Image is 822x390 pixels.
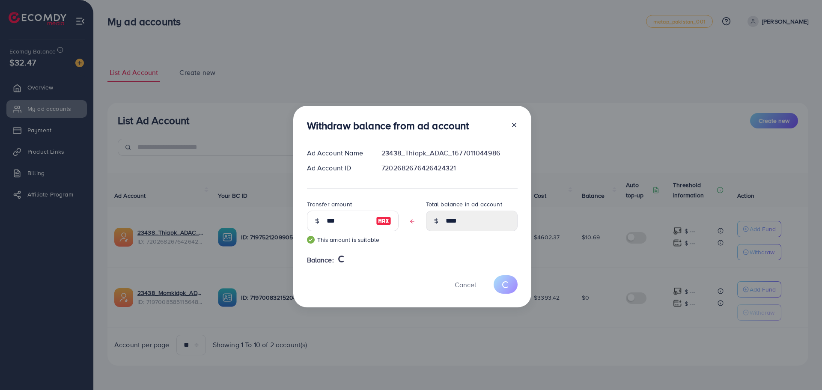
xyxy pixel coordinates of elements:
small: This amount is suitable [307,235,399,244]
div: Ad Account ID [300,163,375,173]
span: Balance: [307,255,334,265]
div: Ad Account Name [300,148,375,158]
div: 7202682676426424321 [375,163,524,173]
iframe: Chat [786,351,816,384]
label: Total balance in ad account [426,200,502,208]
span: Cancel [455,280,476,289]
label: Transfer amount [307,200,352,208]
img: guide [307,236,315,244]
img: image [376,216,391,226]
h3: Withdraw balance from ad account [307,119,469,132]
div: 23438_Thiapk_ADAC_1677011044986 [375,148,524,158]
button: Cancel [444,275,487,294]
